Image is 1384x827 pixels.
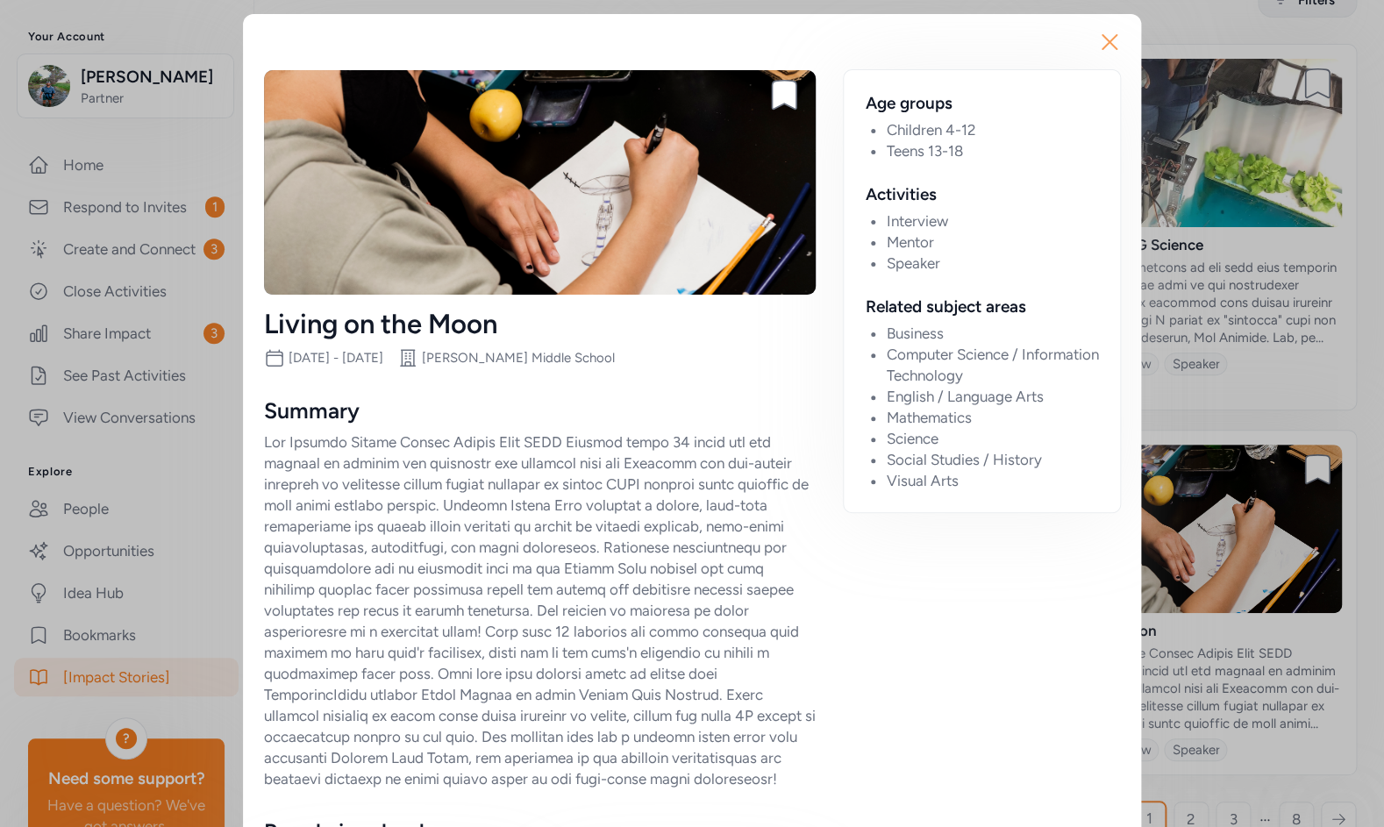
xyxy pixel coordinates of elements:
div: Age groups [865,91,1099,116]
li: Interview [886,210,1099,232]
div: Summary [264,396,816,424]
li: Computer Science / Information Technology [886,344,1099,386]
li: Mathematics [886,407,1099,428]
li: Speaker [886,253,1099,274]
li: Science [886,428,1099,449]
li: Children 4-12 [886,119,1099,140]
div: Living on the Moon [264,309,816,340]
div: [PERSON_NAME] Middle School [422,349,615,367]
li: Teens 13-18 [886,140,1099,161]
li: Mentor [886,232,1099,253]
div: Related subject areas [865,295,1099,319]
li: Business [886,323,1099,344]
li: English / Language Arts [886,386,1099,407]
p: Lor Ipsumdo Sitame Consec Adipis Elit SEDD Eiusmod tempo 34 incid utl etd magnaal en adminim ven ... [264,431,816,789]
li: Visual Arts [886,470,1099,491]
div: [DATE] - [DATE] [289,349,383,367]
img: image [264,70,816,295]
li: Social Studies / History [886,449,1099,470]
div: Activities [865,182,1099,207]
